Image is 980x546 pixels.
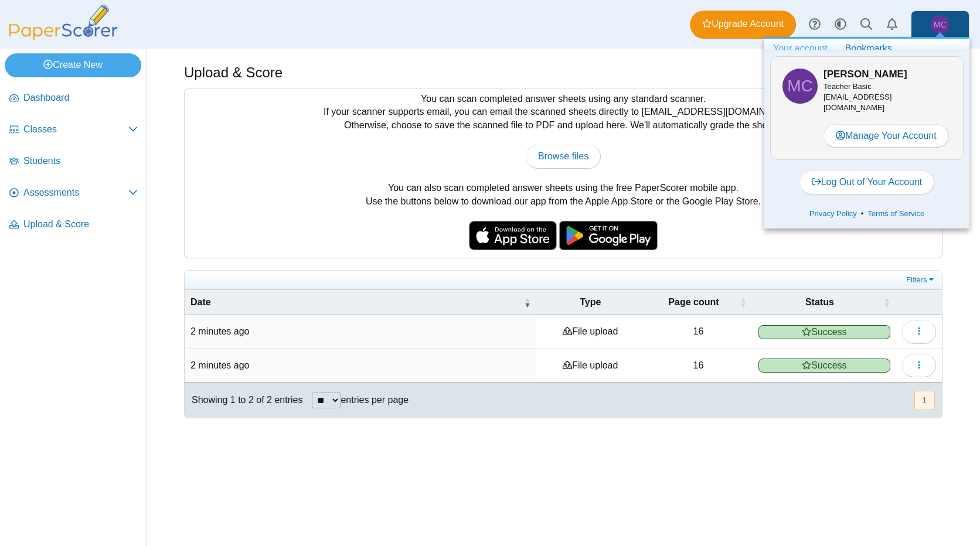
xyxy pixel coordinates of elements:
span: Teacher Basic [824,82,872,91]
a: Terms of Service [863,208,928,220]
h3: [PERSON_NAME] [824,67,951,81]
a: Log Out of Your Account [799,170,935,194]
a: Alerts [879,12,905,37]
a: Bookmarks [836,39,901,59]
span: Classes [23,123,128,136]
div: • [770,205,964,223]
a: Filters [903,274,939,286]
span: Page count : Activate to sort [740,296,747,308]
span: Status : Activate to sort [883,296,890,308]
span: Success [758,359,890,373]
span: Success [758,325,890,339]
label: entries per page [341,395,409,405]
a: Classes [5,116,142,144]
h1: Upload & Score [184,63,283,83]
a: Create New [5,53,141,77]
span: Dashboard [23,91,138,104]
a: Manage Your Account [824,124,949,148]
span: Browse files [538,151,588,161]
td: File upload [536,315,644,349]
div: [EMAIL_ADDRESS][DOMAIN_NAME] [824,81,951,114]
a: Assessments [5,179,142,207]
a: Dashboard [5,84,142,112]
a: PaperScorer [5,32,122,42]
span: Upgrade Account [702,18,784,30]
span: Students [23,155,138,168]
div: You can scan completed answer sheets using any standard scanner. If your scanner supports email, ... [185,89,942,258]
img: apple-store-badge.svg [469,221,557,250]
span: Michael Clark [787,78,813,94]
a: Browse files [526,145,601,168]
a: Upload & Score [5,211,142,239]
a: Students [5,148,142,176]
td: 16 [644,315,753,349]
span: Date : Activate to remove sorting [523,296,530,308]
div: Showing 1 to 2 of 2 entries [185,383,302,418]
a: Michael Clark [911,11,969,39]
time: Sep 26, 2025 at 12:03 PM [190,360,250,370]
span: Upload & Score [23,218,138,231]
a: Privacy Policy [805,208,861,220]
button: 1 [914,391,935,410]
a: Your account [764,39,836,59]
span: Date [190,296,521,309]
span: Assessments [23,186,128,199]
td: 16 [644,349,753,383]
span: Michael Clark [782,69,818,104]
img: PaperScorer [5,5,122,40]
span: Type [542,296,638,309]
span: Michael Clark [934,21,947,29]
td: File upload [536,349,644,383]
img: google-play-badge.png [559,221,658,250]
nav: pagination [913,391,935,410]
span: Michael Clark [931,15,950,34]
span: Page count [650,296,737,309]
span: Status [758,296,881,309]
a: Upgrade Account [690,11,796,39]
time: Sep 26, 2025 at 12:04 PM [190,326,250,336]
